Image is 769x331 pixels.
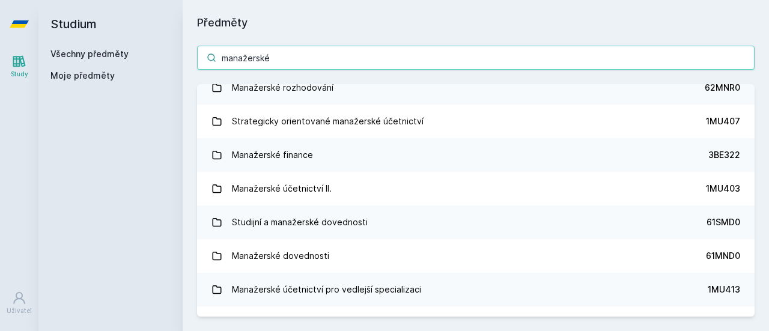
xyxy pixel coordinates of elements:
span: Moje předměty [50,70,115,82]
div: 3BE322 [708,149,740,161]
div: Uživatel [7,306,32,315]
div: Manažerské dovednosti [232,244,329,268]
div: Manažerské rozhodování [232,76,333,100]
div: 1MU407 [706,115,740,127]
div: 62MNR0 [705,82,740,94]
div: 61SMD0 [707,216,740,228]
h1: Předměty [197,14,755,31]
div: Strategicky orientované manažerské účetnictví [232,109,424,133]
a: Manažerské finance 3BE322 [197,138,755,172]
a: Uživatel [2,285,36,321]
div: Studijní a manažerské dovednosti [232,210,368,234]
div: Manažerské finance [232,143,313,167]
a: Strategicky orientované manažerské účetnictví 1MU407 [197,105,755,138]
a: Manažerské rozhodování 62MNR0 [197,71,755,105]
a: Všechny předměty [50,49,129,59]
div: 1MU413 [708,284,740,296]
a: Manažerské dovednosti 61MND0 [197,239,755,273]
input: Název nebo ident předmětu… [197,46,755,70]
a: Manažerské účetnictví II. 1MU403 [197,172,755,205]
div: 1MU403 [706,183,740,195]
a: Manažerské účetnictví pro vedlejší specializaci 1MU413 [197,273,755,306]
div: Study [11,70,28,79]
div: Manažerské účetnictví pro vedlejší specializaci [232,278,421,302]
div: 61MND0 [706,250,740,262]
a: Study [2,48,36,85]
div: Manažerské účetnictví II. [232,177,332,201]
a: Studijní a manažerské dovednosti 61SMD0 [197,205,755,239]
